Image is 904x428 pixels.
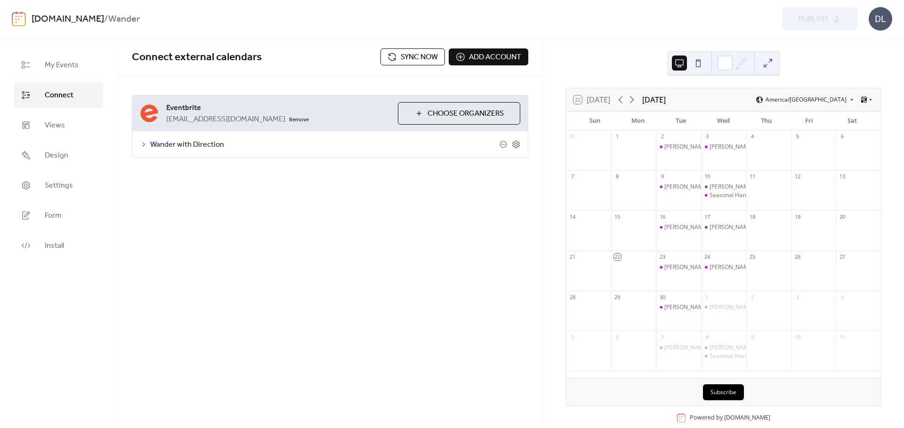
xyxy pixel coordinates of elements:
b: / [104,10,108,28]
div: Mon [616,111,659,130]
div: [PERSON_NAME] Community Yoga - Vin/Yin Yoga Tuesdays at 9 AM [664,143,840,151]
div: Seasonal Harmony Sound Bath [710,191,791,199]
div: 11 [749,173,756,180]
span: Remove [289,116,309,124]
span: Form [45,210,62,222]
div: Seasonal Harmony Sound Bath [701,352,746,360]
span: Connect external calendars [132,47,262,68]
div: 27 [839,254,846,261]
button: Choose Organizers [398,102,520,125]
span: Eventbrite [166,103,390,114]
div: 4 [749,133,756,140]
div: Powered by [690,414,770,422]
div: 9 [749,333,756,341]
div: Lake Ann Community Yoga - Vin/Yin Yoga Wednesday at 6 PM [701,263,746,271]
a: Views [14,112,103,138]
div: [PERSON_NAME] Community Yoga - Vin/Yin Yoga Tuesdays at 9 AM [664,263,840,271]
div: [PERSON_NAME] Community Yoga - Vin/Yin Yoga [DATE] at 6 PM [710,303,878,311]
div: [PERSON_NAME] Community Yoga - Vin/Yin Yoga Tuesdays at 9 AM [664,303,840,311]
div: Lake Ann Community Yoga - Vin/Yin Yoga Wednesday at 6 PM [701,223,746,231]
div: Tue [659,111,702,130]
div: Lake Ann Community Yoga - Vin/Yin Yoga Tuesdays at 9 AM [656,223,701,231]
span: America/[GEOGRAPHIC_DATA] [766,97,847,103]
div: 7 [659,333,666,341]
div: 13 [839,173,846,180]
div: [PERSON_NAME] Community Yoga - Vin/Yin Yoga Tuesdays at 9 AM [664,183,840,191]
div: Fri [788,111,831,130]
div: 8 [614,173,621,180]
div: 2 [659,133,666,140]
div: 14 [569,213,576,220]
div: 2 [749,293,756,301]
div: [PERSON_NAME] Community Yoga - Vin/Yin Yoga Tuesdays at 9 AM [664,223,840,231]
a: Install [14,233,103,258]
div: Lake Ann Community Yoga - Vin/Yin Yoga Wednesday at 6 PM [701,344,746,352]
span: Connect [45,90,73,101]
div: Lake Ann Community Yoga - Vin/Yin Yoga Tuesdays at 9 AM [656,183,701,191]
a: Connect [14,82,103,108]
span: Design [45,150,68,161]
div: 20 [839,213,846,220]
div: Lake Ann Community Yoga - Vin/Yin Yoga Tuesdays at 9 AM [656,143,701,151]
a: My Events [14,52,103,78]
a: Form [14,203,103,228]
a: Design [14,143,103,168]
span: Wander with Direction [150,139,500,151]
div: Lake Ann Community Yoga - Vin/Yin Yoga Wednesday at 6 PM [701,303,746,311]
div: [PERSON_NAME] Community Yoga - Vin/Yin Yoga [DATE] at 6 PM [710,344,878,352]
div: 12 [794,173,801,180]
div: 23 [659,254,666,261]
b: Wander [108,10,140,28]
div: 19 [794,213,801,220]
div: [PERSON_NAME] Community Yoga - Vin/Yin Yoga Tuesdays at 9 AM [664,344,840,352]
div: [PERSON_NAME] Community Yoga - Vin/Yin Yoga [DATE] at 6 PM [710,223,878,231]
div: 6 [839,133,846,140]
div: Lake Ann Community Yoga - Vin/Yin Yoga Tuesdays at 9 AM [656,344,701,352]
img: logo [12,11,26,26]
div: 9 [659,173,666,180]
img: eventbrite [140,104,159,123]
div: 7 [569,173,576,180]
div: DL [869,7,892,31]
div: Sun [573,111,616,130]
div: 21 [569,254,576,261]
span: Views [45,120,65,131]
a: Settings [14,173,103,198]
div: [PERSON_NAME] Community Yoga - Vin/Yin Yoga [DATE] at 6 PM [710,143,878,151]
a: [DOMAIN_NAME] [724,414,770,422]
button: Subscribe [703,384,744,400]
span: Settings [45,180,73,191]
div: 1 [614,133,621,140]
a: [DOMAIN_NAME] [32,10,104,28]
div: 15 [614,213,621,220]
div: 16 [659,213,666,220]
div: Seasonal Harmony Sound Bath [701,191,746,199]
div: 24 [704,254,711,261]
div: 17 [704,213,711,220]
div: [PERSON_NAME] Community Yoga - Vin/Yin Yoga [DATE] at 6 PM [710,183,878,191]
div: 5 [794,133,801,140]
div: 18 [749,213,756,220]
div: 6 [614,333,621,341]
div: 26 [794,254,801,261]
div: Lake Ann Community Yoga - Vin/Yin Yoga Tuesdays at 9 AM [656,303,701,311]
div: 3 [794,293,801,301]
span: Install [45,240,64,252]
div: Lake Ann Community Yoga - Vin/Yin Yoga Wednesday at 6 PM [701,183,746,191]
div: [DATE] [642,94,666,105]
div: 10 [794,333,801,341]
button: Sync now [380,48,445,65]
div: 4 [839,293,846,301]
div: 25 [749,254,756,261]
button: Add account [449,48,528,65]
div: Thu [745,111,788,130]
div: [PERSON_NAME] Community Yoga - Vin/Yin Yoga [DATE] at 6 PM [710,263,878,271]
div: Sat [831,111,873,130]
div: 8 [704,333,711,341]
span: Choose Organizers [428,108,504,119]
span: Add account [469,52,521,63]
div: 28 [569,293,576,301]
div: 29 [614,293,621,301]
span: Sync now [401,52,438,63]
div: 30 [659,293,666,301]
